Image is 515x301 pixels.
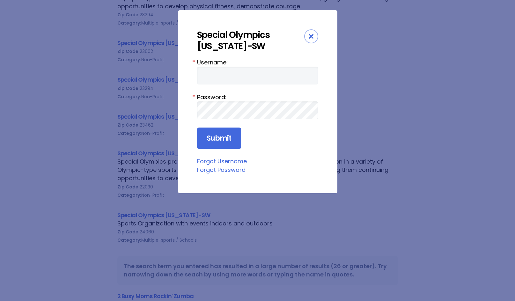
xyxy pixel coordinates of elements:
div: Special Olympics [US_STATE]-SW [197,29,304,52]
label: Username: [197,58,318,67]
a: Forgot Password [197,166,246,174]
a: Forgot Username [197,157,247,165]
input: Submit [197,128,241,149]
label: Password: [197,93,318,101]
div: Close [304,29,318,43]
